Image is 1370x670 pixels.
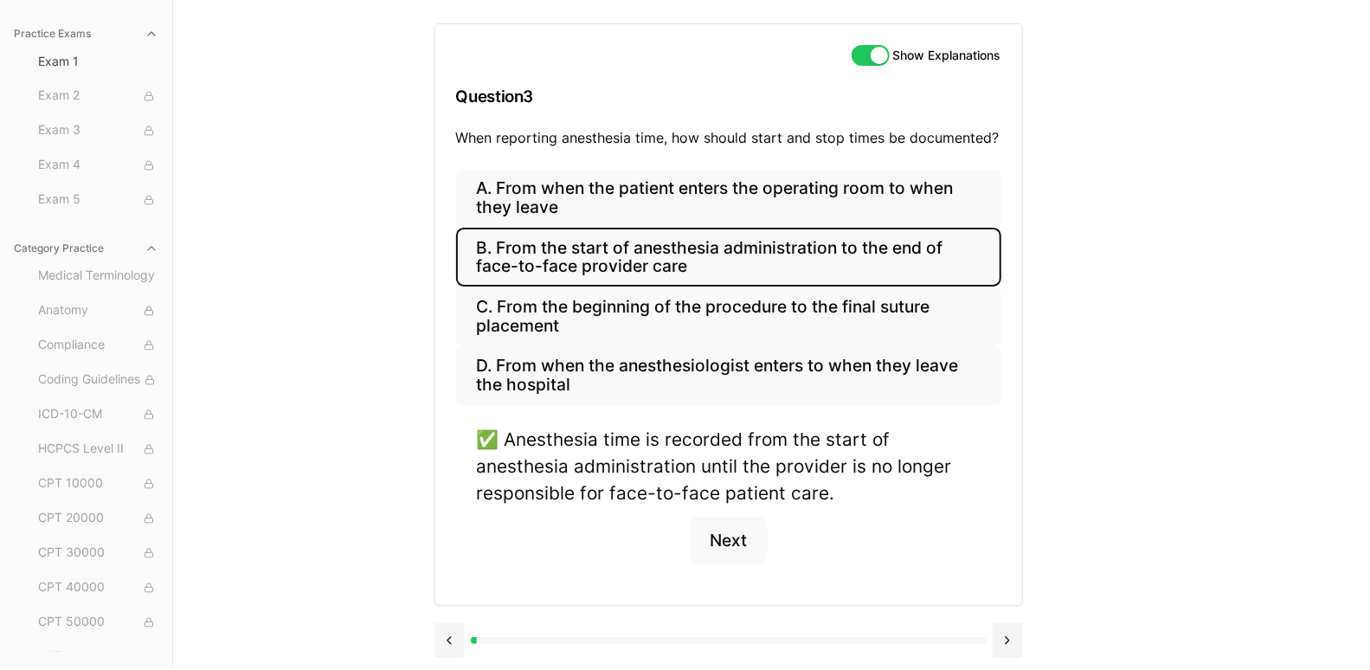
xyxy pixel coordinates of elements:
[31,366,165,394] button: Coding Guidelines
[31,401,165,428] button: ICD-10-CM
[31,262,165,290] button: Medical Terminology
[38,509,158,528] span: CPT 20000
[31,48,165,75] button: Exam 1
[31,82,165,110] button: Exam 2
[38,301,158,320] span: Anatomy
[38,474,158,493] span: CPT 10000
[7,20,165,48] button: Practice Exams
[38,405,158,424] span: ICD-10-CM
[31,539,165,567] button: CPT 30000
[31,186,165,214] button: Exam 5
[31,332,165,359] button: Compliance
[38,544,158,563] span: CPT 30000
[38,156,158,175] span: Exam 4
[456,71,1001,122] h3: Question 3
[31,435,165,463] button: HCPCS Level II
[38,370,158,390] span: Coding Guidelines
[38,190,158,209] span: Exam 5
[456,346,1001,405] button: D. From when the anesthesiologist enters to when they leave the hospital
[38,87,158,106] span: Exam 2
[31,609,165,636] button: CPT 50000
[456,169,1001,228] button: A. From when the patient enters the operating room to when they leave
[893,49,1001,61] label: Show Explanations
[31,574,165,602] button: CPT 40000
[31,470,165,498] button: CPT 10000
[477,426,981,507] div: ✅ Anesthesia time is recorded from the start of anesthesia administration until the provider is n...
[31,151,165,179] button: Exam 4
[456,228,1001,287] button: B. From the start of anesthesia administration to the end of face-to-face provider care
[31,117,165,145] button: Exam 3
[38,53,158,70] span: Exam 1
[7,235,165,262] button: Category Practice
[456,287,1001,345] button: C. From the beginning of the procedure to the final suture placement
[456,127,1001,148] p: When reporting anesthesia time, how should start and stop times be documented?
[38,647,158,667] span: CPT 60000
[38,121,158,140] span: Exam 3
[38,440,158,459] span: HCPCS Level II
[38,336,158,355] span: Compliance
[31,505,165,532] button: CPT 20000
[38,613,158,632] span: CPT 50000
[31,297,165,325] button: Anatomy
[38,578,158,597] span: CPT 40000
[38,267,158,286] span: Medical Terminology
[689,517,768,564] button: Next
